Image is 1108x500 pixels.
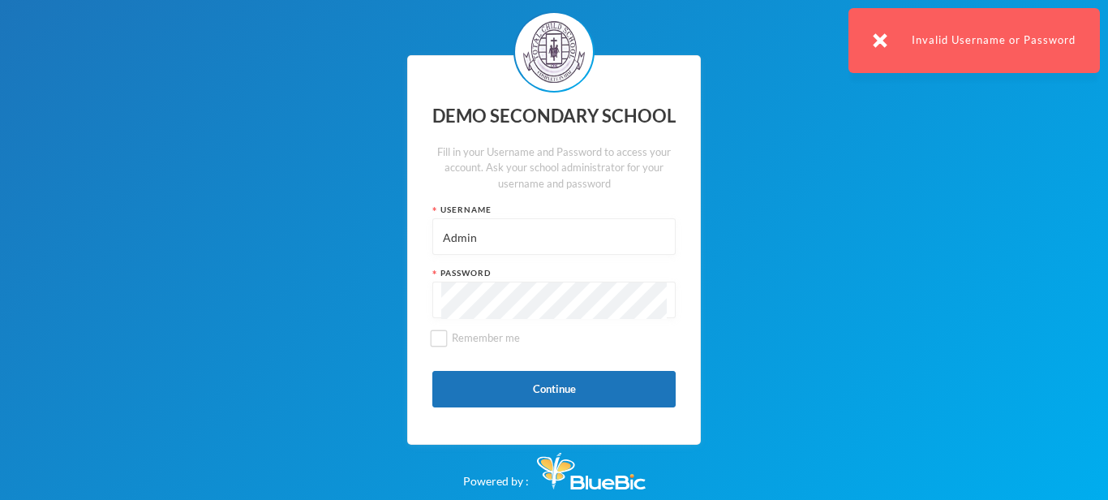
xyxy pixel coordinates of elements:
[432,267,676,279] div: Password
[432,101,676,132] div: DEMO SECONDARY SCHOOL
[463,445,646,489] div: Powered by :
[537,453,646,489] img: Bluebic
[848,8,1100,73] div: Invalid Username or Password
[432,144,676,192] div: Fill in your Username and Password to access your account. Ask your school administrator for your...
[432,371,676,407] button: Continue
[445,331,526,344] span: Remember me
[432,204,676,216] div: Username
